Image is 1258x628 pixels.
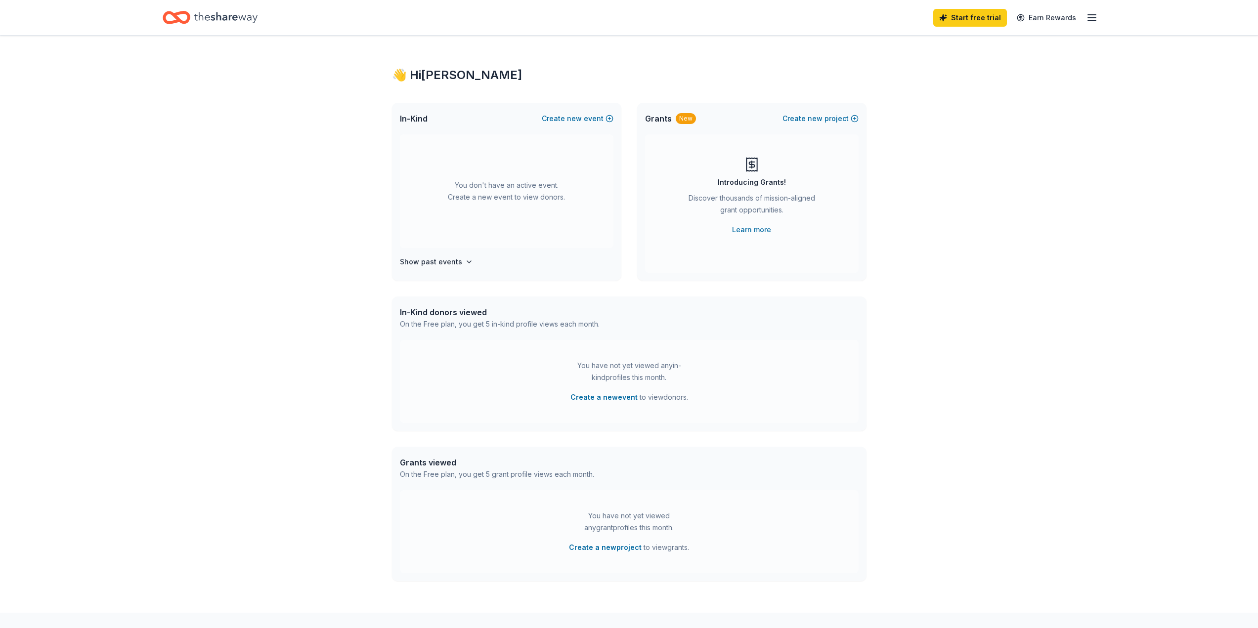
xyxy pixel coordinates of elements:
[400,468,594,480] div: On the Free plan, you get 5 grant profile views each month.
[685,192,819,220] div: Discover thousands of mission-aligned grant opportunities.
[569,542,642,553] button: Create a newproject
[392,67,867,83] div: 👋 Hi [PERSON_NAME]
[676,113,696,124] div: New
[570,391,688,403] span: to view donors .
[400,256,473,268] button: Show past events
[570,391,638,403] button: Create a newevent
[163,6,258,29] a: Home
[400,306,600,318] div: In-Kind donors viewed
[808,113,823,125] span: new
[1011,9,1082,27] a: Earn Rewards
[569,542,689,553] span: to view grants .
[718,176,786,188] div: Introducing Grants!
[400,318,600,330] div: On the Free plan, you get 5 in-kind profile views each month.
[400,457,594,468] div: Grants viewed
[567,113,582,125] span: new
[933,9,1007,27] a: Start free trial
[782,113,859,125] button: Createnewproject
[400,113,428,125] span: In-Kind
[567,360,691,383] div: You have not yet viewed any in-kind profiles this month.
[542,113,613,125] button: Createnewevent
[400,256,462,268] h4: Show past events
[567,510,691,534] div: You have not yet viewed any grant profiles this month.
[732,224,771,236] a: Learn more
[400,134,613,248] div: You don't have an active event. Create a new event to view donors.
[645,113,672,125] span: Grants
